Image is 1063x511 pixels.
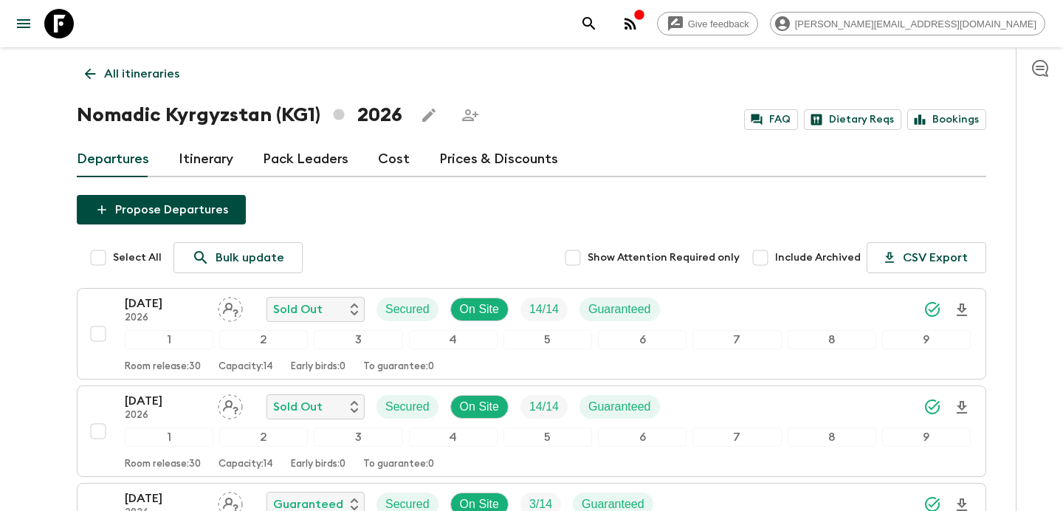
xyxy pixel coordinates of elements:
[574,9,604,38] button: search adventures
[520,298,568,321] div: Trip Fill
[173,242,303,273] a: Bulk update
[450,298,509,321] div: On Site
[692,428,781,447] div: 7
[385,301,430,318] p: Secured
[219,428,308,447] div: 2
[503,330,592,349] div: 5
[409,428,498,447] div: 4
[804,109,901,130] a: Dietary Reqs
[125,410,206,422] p: 2026
[588,301,651,318] p: Guaranteed
[460,398,499,416] p: On Site
[923,398,941,416] svg: Synced Successfully
[953,301,971,319] svg: Download Onboarding
[218,399,243,411] span: Assign pack leader
[376,395,438,419] div: Secured
[125,295,206,312] p: [DATE]
[363,459,434,470] p: To guarantee: 0
[77,288,986,380] button: [DATE]2026Assign pack leaderSold OutSecuredOn SiteTrip FillGuaranteed123456789Room release:30Capa...
[291,361,345,373] p: Early birds: 0
[439,142,558,177] a: Prices & Discounts
[598,428,687,447] div: 6
[788,330,876,349] div: 8
[882,330,971,349] div: 9
[680,18,757,30] span: Give feedback
[104,65,179,83] p: All itineraries
[788,428,876,447] div: 8
[414,100,444,130] button: Edit this itinerary
[907,109,986,130] a: Bookings
[385,398,430,416] p: Secured
[503,428,592,447] div: 5
[216,249,284,267] p: Bulk update
[882,428,971,447] div: 9
[409,330,498,349] div: 4
[588,398,651,416] p: Guaranteed
[450,395,509,419] div: On Site
[218,301,243,313] span: Assign pack leader
[125,490,206,507] p: [DATE]
[692,330,781,349] div: 7
[125,459,201,470] p: Room release: 30
[787,18,1045,30] span: [PERSON_NAME][EMAIL_ADDRESS][DOMAIN_NAME]
[219,330,308,349] div: 2
[529,398,559,416] p: 14 / 14
[314,428,402,447] div: 3
[77,385,986,477] button: [DATE]2026Assign pack leaderSold OutSecuredOn SiteTrip FillGuaranteed123456789Room release:30Capa...
[598,330,687,349] div: 6
[9,9,38,38] button: menu
[520,395,568,419] div: Trip Fill
[77,59,188,89] a: All itineraries
[291,459,345,470] p: Early birds: 0
[77,195,246,224] button: Propose Departures
[125,312,206,324] p: 2026
[923,301,941,318] svg: Synced Successfully
[455,100,485,130] span: Share this itinerary
[314,330,402,349] div: 3
[219,459,273,470] p: Capacity: 14
[125,361,201,373] p: Room release: 30
[179,142,233,177] a: Itinerary
[125,428,213,447] div: 1
[363,361,434,373] p: To guarantee: 0
[376,298,438,321] div: Secured
[77,100,402,130] h1: Nomadic Kyrgyzstan (KG1) 2026
[460,301,499,318] p: On Site
[770,12,1045,35] div: [PERSON_NAME][EMAIL_ADDRESS][DOMAIN_NAME]
[529,301,559,318] p: 14 / 14
[378,142,410,177] a: Cost
[125,330,213,349] div: 1
[273,301,323,318] p: Sold Out
[775,250,861,265] span: Include Archived
[657,12,758,35] a: Give feedback
[113,250,162,265] span: Select All
[744,109,798,130] a: FAQ
[219,361,273,373] p: Capacity: 14
[953,399,971,416] svg: Download Onboarding
[867,242,986,273] button: CSV Export
[125,392,206,410] p: [DATE]
[273,398,323,416] p: Sold Out
[218,496,243,508] span: Assign pack leader
[588,250,740,265] span: Show Attention Required only
[77,142,149,177] a: Departures
[263,142,348,177] a: Pack Leaders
